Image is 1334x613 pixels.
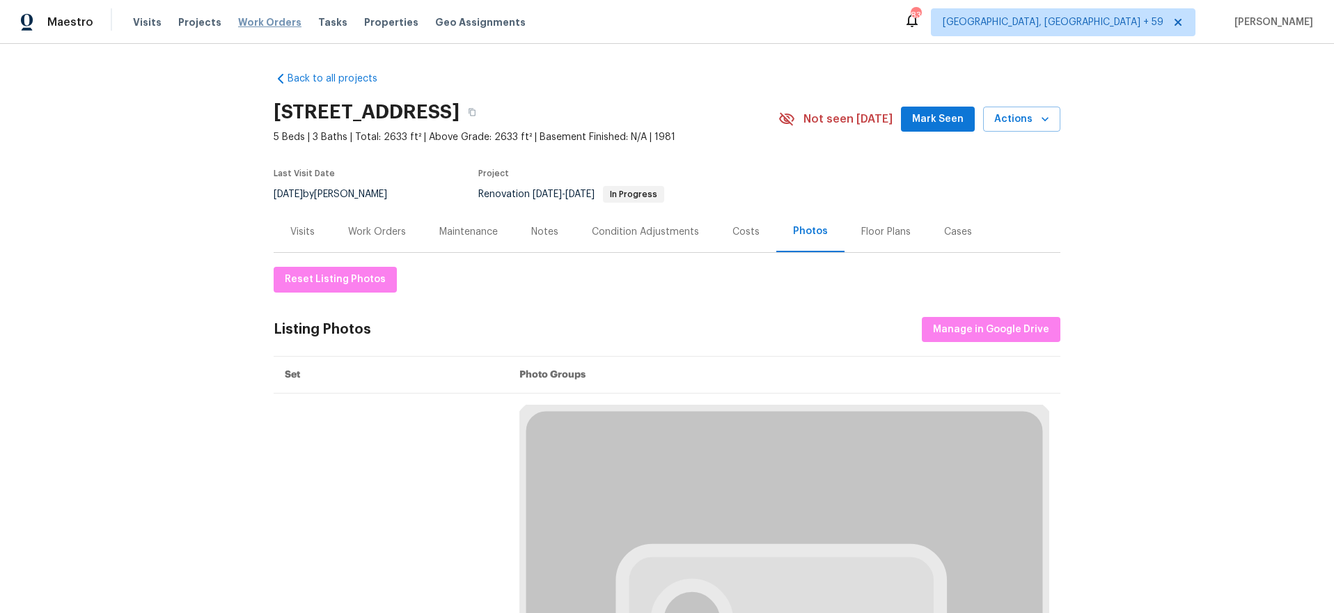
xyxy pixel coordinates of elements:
span: In Progress [604,190,663,199]
button: Mark Seen [901,107,975,132]
th: Photo Groups [508,357,1060,394]
button: Actions [983,107,1060,132]
span: Reset Listing Photos [285,271,386,288]
span: Maestro [47,15,93,29]
div: by [PERSON_NAME] [274,186,404,203]
div: Costs [732,225,760,239]
span: Actions [994,111,1049,128]
th: Set [274,357,508,394]
span: Tasks [318,17,347,27]
div: Maintenance [439,225,498,239]
div: Floor Plans [861,225,911,239]
span: Visits [133,15,162,29]
span: Geo Assignments [435,15,526,29]
a: Back to all projects [274,72,407,86]
div: 839 [911,8,920,22]
div: Visits [290,225,315,239]
span: [GEOGRAPHIC_DATA], [GEOGRAPHIC_DATA] + 59 [943,15,1163,29]
span: Projects [178,15,221,29]
div: Photos [793,224,828,238]
span: [PERSON_NAME] [1229,15,1313,29]
button: Reset Listing Photos [274,267,397,293]
div: Condition Adjustments [592,225,699,239]
span: Renovation [478,189,664,199]
h2: [STREET_ADDRESS] [274,105,460,119]
span: [DATE] [565,189,595,199]
div: Notes [531,225,558,239]
button: Manage in Google Drive [922,317,1060,343]
div: Work Orders [348,225,406,239]
div: Listing Photos [274,323,371,336]
span: [DATE] [274,189,303,199]
span: [DATE] [533,189,562,199]
span: - [533,189,595,199]
span: Last Visit Date [274,169,335,178]
span: 5 Beds | 3 Baths | Total: 2633 ft² | Above Grade: 2633 ft² | Basement Finished: N/A | 1981 [274,130,778,144]
span: Properties [364,15,418,29]
span: Mark Seen [912,111,964,128]
div: Cases [944,225,972,239]
span: Not seen [DATE] [803,112,893,126]
button: Copy Address [460,100,485,125]
span: Work Orders [238,15,301,29]
span: Manage in Google Drive [933,321,1049,339]
span: Project [478,169,509,178]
